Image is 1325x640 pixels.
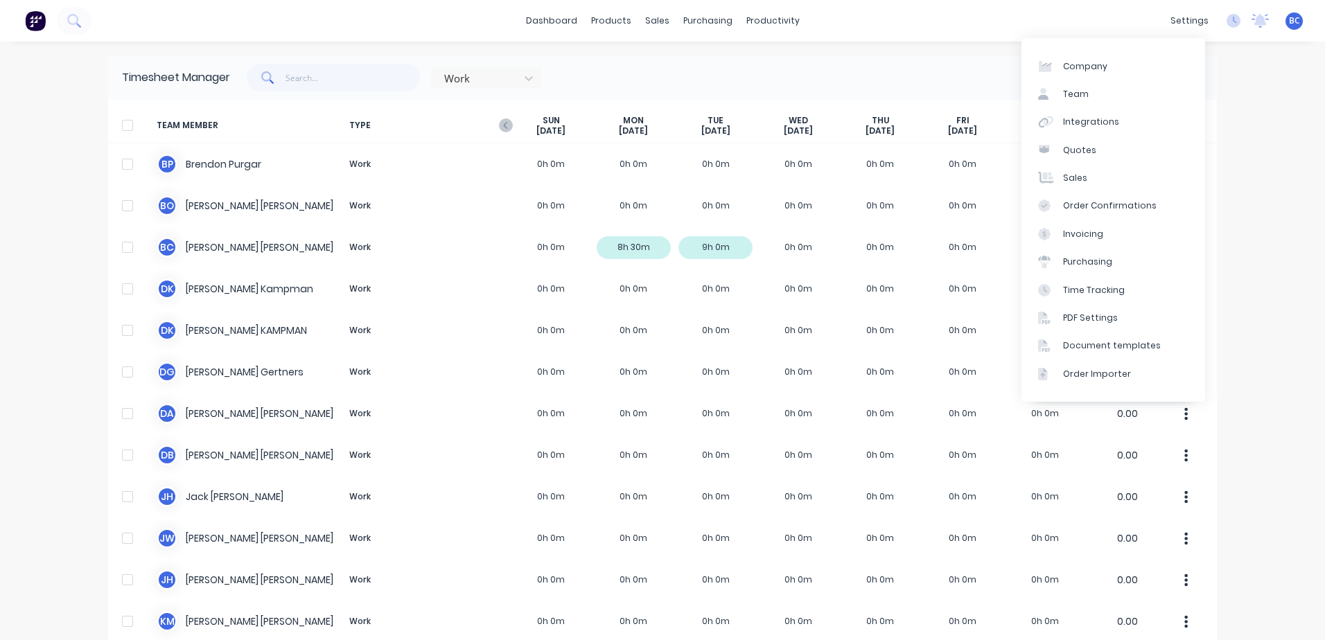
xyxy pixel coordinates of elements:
div: Team [1063,88,1089,100]
div: PDF Settings [1063,312,1118,324]
a: Order Confirmations [1021,192,1205,220]
img: Factory [25,10,46,31]
span: [DATE] [948,125,977,136]
a: PDF Settings [1021,304,1205,332]
span: SUN [543,115,560,126]
a: Purchasing [1021,248,1205,276]
div: Integrations [1063,116,1119,128]
a: Order Importer [1021,360,1205,388]
a: Document templates [1021,332,1205,359]
div: settings [1164,10,1216,31]
div: Timesheet Manager [122,69,230,86]
a: Quotes [1021,136,1205,164]
div: Company [1063,60,1107,73]
div: purchasing [676,10,739,31]
span: WED [789,115,808,126]
div: Purchasing [1063,256,1112,268]
a: Team [1021,80,1205,108]
span: [DATE] [619,125,648,136]
span: [DATE] [701,125,730,136]
span: TEAM MEMBER [157,115,344,136]
a: Integrations [1021,108,1205,136]
span: [DATE] [866,125,895,136]
span: FRI [956,115,969,126]
span: [DATE] [536,125,565,136]
div: Time Tracking [1063,284,1125,296]
div: Document templates [1063,339,1161,352]
span: TYPE [344,115,510,136]
span: BC [1289,15,1300,27]
div: Order Importer [1063,368,1131,380]
div: Quotes [1063,144,1096,157]
div: sales [638,10,676,31]
div: products [584,10,638,31]
a: Invoicing [1021,220,1205,248]
div: Sales [1063,172,1087,184]
div: productivity [739,10,807,31]
div: Invoicing [1063,228,1103,240]
span: MON [623,115,644,126]
a: Company [1021,52,1205,80]
input: Search... [286,64,421,91]
a: Time Tracking [1021,276,1205,303]
span: [DATE] [784,125,813,136]
a: Sales [1021,164,1205,192]
span: THU [872,115,889,126]
span: TUE [708,115,723,126]
a: dashboard [519,10,584,31]
div: Order Confirmations [1063,199,1157,212]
